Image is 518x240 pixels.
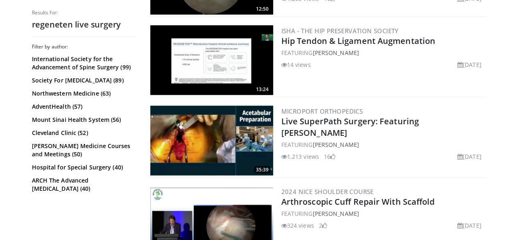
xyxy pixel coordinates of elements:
a: AdventHealth (57) [32,103,134,111]
a: 35:39 [150,106,273,176]
a: [PERSON_NAME] [312,210,359,217]
div: FEATURING [281,48,485,57]
li: 14 views [281,60,311,69]
li: 1,213 views [281,152,319,161]
span: 12:50 [253,5,271,13]
a: Mount Sinai Health System (56) [32,116,134,124]
h3: Filter by author: [32,43,136,50]
a: Hip Tendon & Ligament Augmentation [281,35,435,46]
a: Cleveland Clinic (52) [32,129,134,137]
li: [DATE] [457,60,482,69]
a: MicroPort Orthopedics [281,107,363,115]
span: 13:24 [253,86,271,93]
img: b1597ee7-cf41-4585-b267-0e78d19b3be0.300x170_q85_crop-smart_upscale.jpg [150,106,273,176]
a: Arthroscopic Cuff Repair With Scaffold [281,196,435,207]
a: International Society for the Advancement of Spine Surgery (99) [32,55,134,71]
a: [PERSON_NAME] Medicine Courses and Meetings (50) [32,142,134,158]
p: Results for: [32,9,136,16]
li: [DATE] [457,221,482,230]
div: FEATURING [281,209,485,218]
a: [PERSON_NAME] [312,141,359,149]
a: 13:24 [150,25,273,95]
img: 329b339f-73e6-4d97-b650-300c18b51324.300x170_q85_crop-smart_upscale.jpg [150,25,273,95]
a: ARCH The Advanced [MEDICAL_DATA] (40) [32,176,134,193]
span: 35:39 [253,166,271,174]
li: 16 [324,152,335,161]
div: FEATURING [281,140,485,149]
a: Northwestern Medicine (63) [32,89,134,98]
li: 324 views [281,221,314,230]
li: 2 [319,221,327,230]
a: 2024 Nice Shoulder Course [281,187,374,196]
a: Live SuperPath Surgery: Featuring [PERSON_NAME] [281,116,419,138]
a: ISHA - The Hip Preservation Society [281,27,399,35]
li: [DATE] [457,152,482,161]
a: Society For [MEDICAL_DATA] (89) [32,76,134,85]
h2: regeneten live surgery [32,19,136,30]
a: Hospital for Special Surgery (40) [32,163,134,171]
a: [PERSON_NAME] [312,49,359,57]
